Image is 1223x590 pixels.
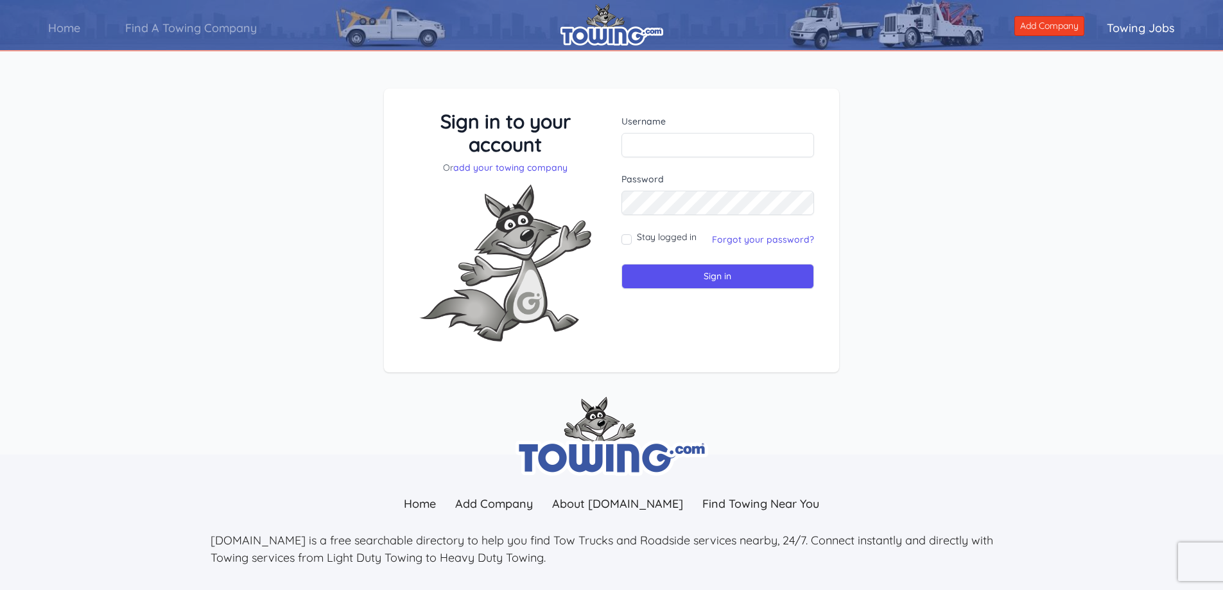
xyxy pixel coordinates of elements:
a: Forgot your password? [712,234,814,245]
h3: Sign in to your account [409,110,602,156]
img: towing [516,397,708,476]
a: Find Towing Near You [693,490,829,517]
a: Home [26,10,103,46]
a: Find A Towing Company [103,10,279,46]
a: Towing Jobs [1084,10,1197,46]
label: Stay logged in [637,230,697,243]
a: Add Company [1014,16,1084,36]
a: Home [394,490,446,517]
label: Password [621,173,815,186]
a: add your towing company [453,162,568,173]
img: logo.png [560,3,663,46]
p: Or [409,161,602,174]
a: Add Company [446,490,542,517]
p: [DOMAIN_NAME] is a free searchable directory to help you find Tow Trucks and Roadside services ne... [211,532,1013,566]
img: Fox-Excited.png [409,174,602,352]
a: About [DOMAIN_NAME] [542,490,693,517]
input: Sign in [621,264,815,289]
label: Username [621,115,815,128]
